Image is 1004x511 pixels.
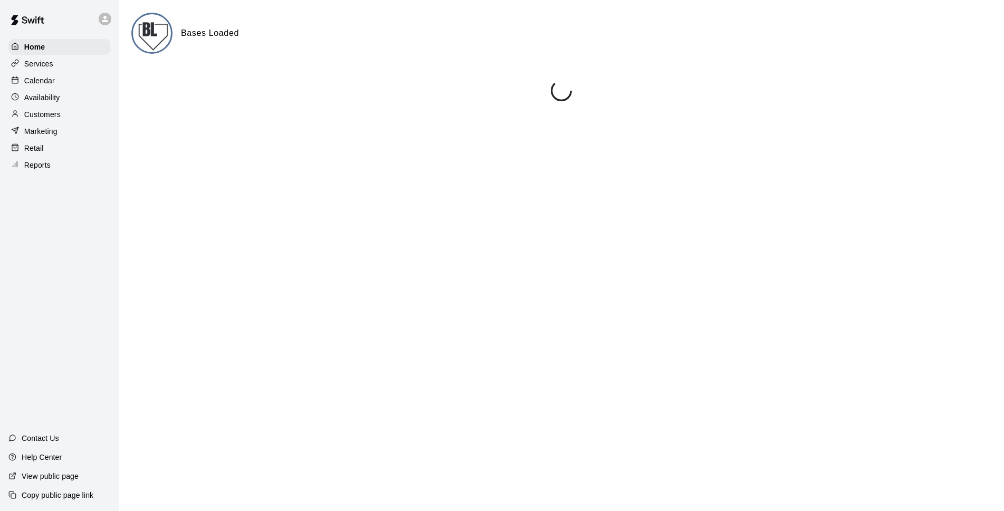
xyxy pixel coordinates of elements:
p: Reports [24,160,51,170]
p: Home [24,42,45,52]
img: Bases Loaded logo [133,14,173,54]
p: Calendar [24,75,55,86]
a: Home [8,39,110,55]
a: Availability [8,90,110,105]
a: Customers [8,107,110,122]
p: View public page [22,471,79,481]
p: Help Center [22,452,62,462]
a: Calendar [8,73,110,89]
p: Retail [24,143,44,153]
p: Contact Us [22,433,59,443]
a: Reports [8,157,110,173]
p: Copy public page link [22,490,93,500]
a: Marketing [8,123,110,139]
p: Availability [24,92,60,103]
a: Retail [8,140,110,156]
p: Services [24,59,53,69]
a: Services [8,56,110,72]
p: Marketing [24,126,58,137]
p: Customers [24,109,61,120]
h6: Bases Loaded [181,26,239,40]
